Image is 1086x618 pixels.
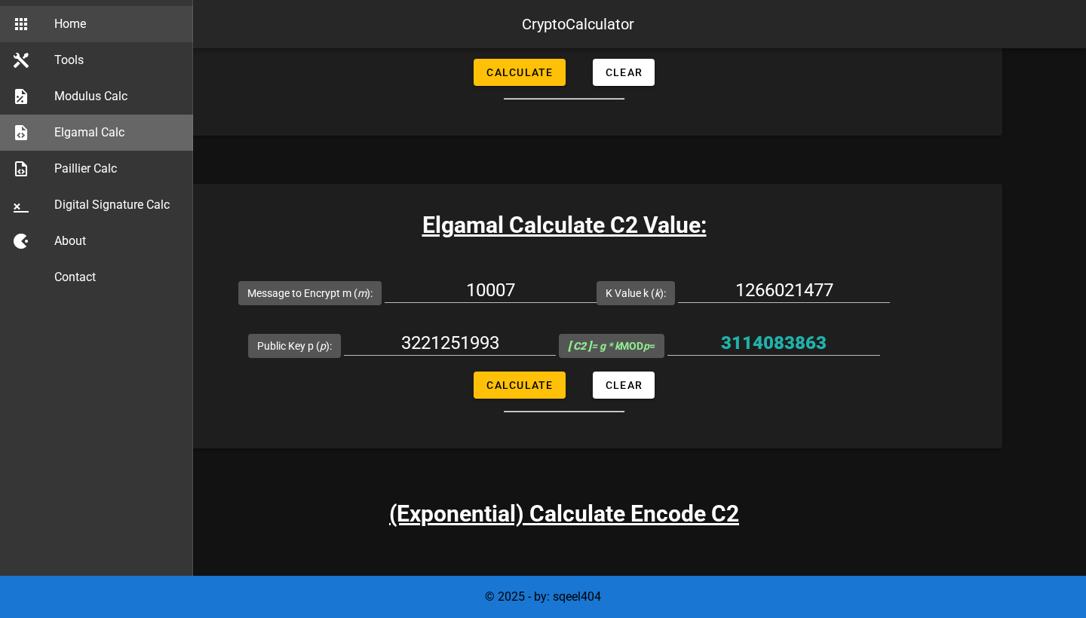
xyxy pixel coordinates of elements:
div: Elgamal Calc [54,125,181,139]
span: MOD = [568,340,655,352]
div: Tools [54,53,181,67]
i: p [643,340,649,352]
label: K Value k ( ): [606,286,666,301]
div: Paillier Calc [54,161,181,176]
span: Clear [605,379,643,391]
span: Calculate [486,379,554,391]
label: Message to Encrypt m ( ): [247,286,373,301]
i: m [357,287,367,299]
button: Clear [593,372,655,399]
span: Calculate [486,66,554,78]
div: Digital Signature Calc [54,197,181,212]
div: About [54,234,181,248]
div: CryptoCalculator [522,13,634,35]
div: Contact [54,270,181,284]
span: © 2025 - by: sqeel404 [485,589,601,604]
div: Home [54,17,181,31]
i: p [320,340,326,352]
b: [ C2 ] [568,340,591,352]
span: Clear [605,66,643,78]
i: k [655,287,660,299]
button: Calculate [474,59,566,86]
button: Calculate [474,372,566,399]
div: Modulus Calc [54,89,181,103]
h3: Elgamal Calculate C2 Value: [127,208,1002,242]
label: Public Key p ( ): [257,338,332,353]
i: = g * k [568,340,620,352]
h3: (Exponential) Calculate Encode C2 [389,497,739,531]
button: Clear [593,59,655,86]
